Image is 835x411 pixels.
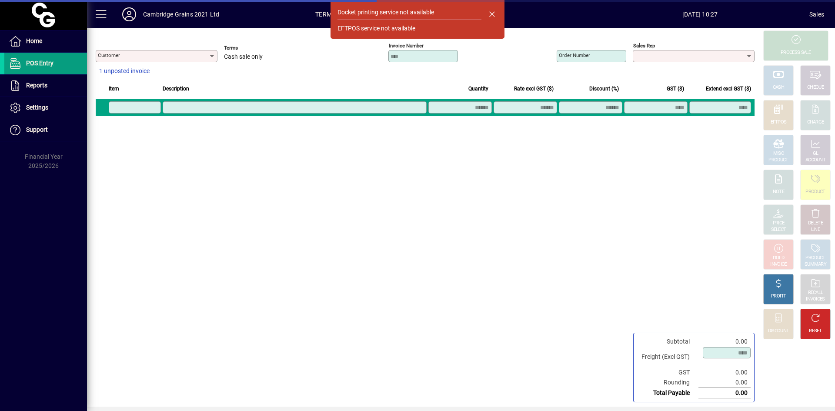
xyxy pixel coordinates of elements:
div: INVOICES [806,296,825,303]
div: EFTPOS [771,119,787,126]
div: MISC [773,150,784,157]
span: POS Entry [26,60,53,67]
a: Support [4,119,87,141]
span: Discount (%) [589,84,619,94]
div: DISCOUNT [768,328,789,334]
a: Home [4,30,87,52]
div: RECALL [808,290,823,296]
div: DELETE [808,220,823,227]
div: PROFIT [771,293,786,300]
div: SUMMARY [805,261,826,268]
mat-label: Invoice number [389,43,424,49]
span: Quantity [468,84,488,94]
div: Cambridge Grains 2021 Ltd [143,7,219,21]
span: Terms [224,45,276,51]
div: PRODUCT [768,157,788,164]
div: CASH [773,84,784,91]
a: Settings [4,97,87,119]
div: LINE [811,227,820,233]
td: GST [637,368,698,378]
span: Support [26,126,48,133]
div: CHARGE [807,119,824,126]
td: Freight (Excl GST) [637,347,698,368]
td: Rounding [637,378,698,388]
a: Reports [4,75,87,97]
div: SELECT [771,227,786,233]
div: PRODUCT [805,255,825,261]
div: Sales [809,7,824,21]
mat-label: Customer [98,52,120,58]
td: 0.00 [698,368,751,378]
span: TERMINAL2 [315,7,349,21]
button: Profile [115,7,143,22]
td: 0.00 [698,378,751,388]
div: EFTPOS service not available [337,24,415,33]
div: INVOICE [770,261,786,268]
span: Settings [26,104,48,111]
mat-label: Order number [559,52,590,58]
button: 1 unposted invoice [96,63,153,79]
td: 0.00 [698,337,751,347]
td: Total Payable [637,388,698,398]
span: Cash sale only [224,53,263,60]
div: ACCOUNT [805,157,825,164]
div: NOTE [773,189,784,195]
span: Item [109,84,119,94]
div: HOLD [773,255,784,261]
div: PRICE [773,220,785,227]
div: PROCESS SALE [781,50,811,56]
td: Subtotal [637,337,698,347]
span: Reports [26,82,47,89]
span: 1 unposted invoice [99,67,150,76]
span: Extend excl GST ($) [706,84,751,94]
span: Rate excl GST ($) [514,84,554,94]
div: PRODUCT [805,189,825,195]
div: GL [813,150,818,157]
span: Home [26,37,42,44]
mat-label: Sales rep [633,43,655,49]
span: GST ($) [667,84,684,94]
span: [DATE] 10:27 [591,7,809,21]
div: CHEQUE [807,84,824,91]
div: RESET [809,328,822,334]
td: 0.00 [698,388,751,398]
span: Description [163,84,189,94]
